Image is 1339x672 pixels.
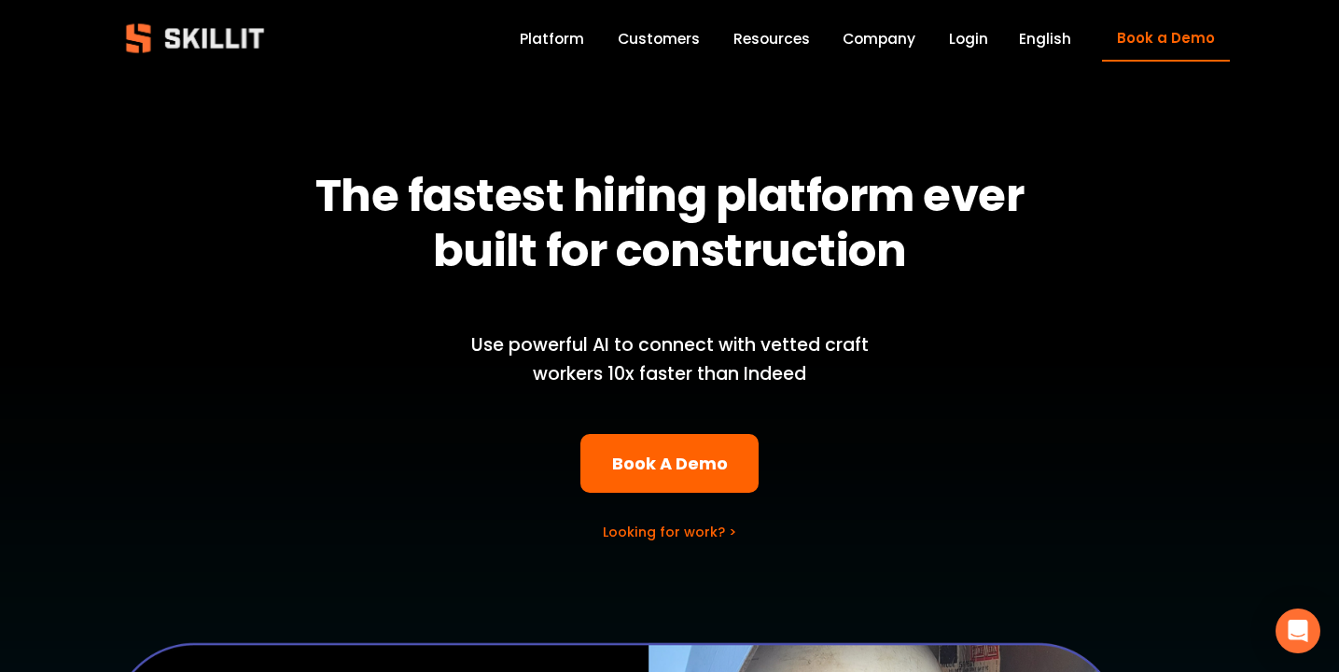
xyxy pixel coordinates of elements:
a: Looking for work? > [603,523,736,541]
span: Resources [733,28,810,49]
a: Platform [520,26,584,51]
a: folder dropdown [733,26,810,51]
a: Login [949,26,988,51]
a: Book A Demo [580,434,759,493]
a: Company [843,26,915,51]
strong: The fastest hiring platform ever built for construction [315,164,1033,282]
p: Use powerful AI to connect with vetted craft workers 10x faster than Indeed [439,331,900,388]
span: English [1019,28,1071,49]
a: Customers [618,26,700,51]
div: Open Intercom Messenger [1276,609,1320,653]
a: Book a Demo [1102,16,1229,62]
img: Skillit [110,10,280,66]
div: language picker [1019,26,1071,51]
